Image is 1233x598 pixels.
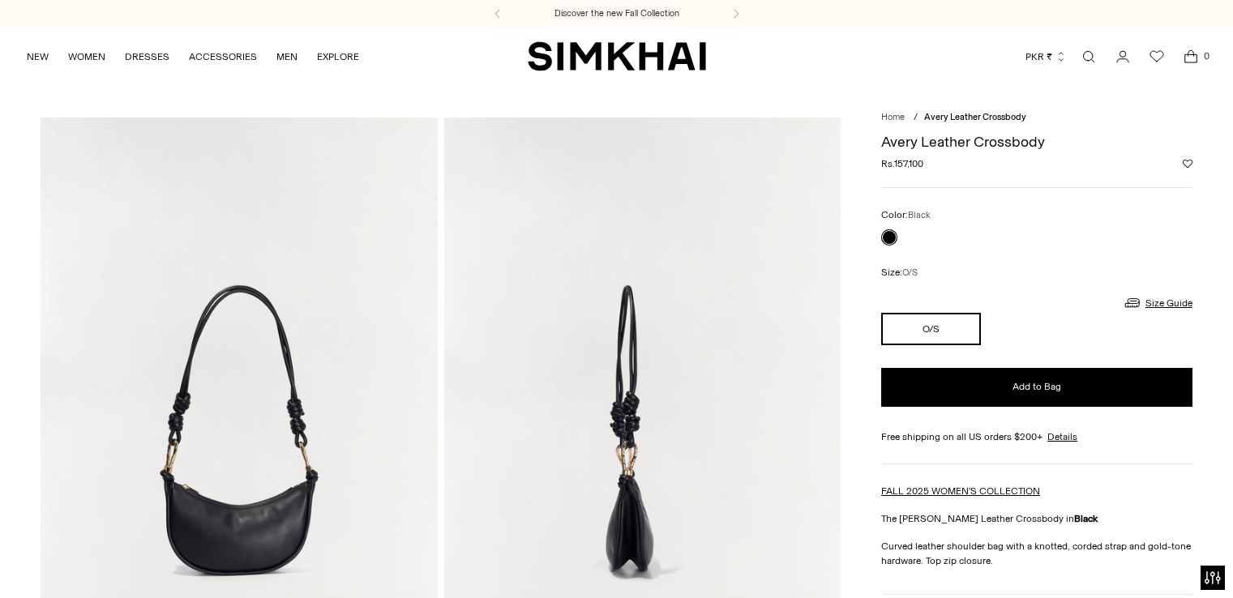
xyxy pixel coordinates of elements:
[528,41,706,72] a: SIMKHAI
[1175,41,1207,73] a: Open cart modal
[189,39,257,75] a: ACCESSORIES
[68,39,105,75] a: WOMEN
[881,111,1192,125] nav: breadcrumbs
[881,368,1192,407] button: Add to Bag
[881,539,1192,568] p: Curved leather shoulder bag with a knotted, corded strap and gold-tone hardware. Top zip closure.
[914,111,918,125] div: /
[1107,41,1139,73] a: Go to the account page
[1199,49,1214,63] span: 0
[924,112,1026,122] span: Avery Leather Crossbody
[1183,159,1192,169] button: Add to Wishlist
[1123,293,1192,313] a: Size Guide
[881,313,981,345] button: O/S
[554,7,679,20] a: Discover the new Fall Collection
[317,39,359,75] a: EXPLORE
[1074,513,1098,524] strong: Black
[125,39,169,75] a: DRESSES
[902,267,918,278] span: O/S
[27,39,49,75] a: NEW
[881,429,1192,444] div: Free shipping on all US orders $200+
[1013,380,1061,394] span: Add to Bag
[881,135,1192,149] h1: Avery Leather Crossbody
[881,207,931,223] label: Color:
[276,39,298,75] a: MEN
[881,265,918,280] label: Size:
[1025,39,1067,75] button: PKR ₨
[881,485,1040,497] a: FALL 2025 WOMEN'S COLLECTION
[881,112,905,122] a: Home
[908,210,931,220] span: Black
[1141,41,1173,73] a: Wishlist
[1072,41,1105,73] a: Open search modal
[881,511,1192,526] p: The [PERSON_NAME] Leather Crossbody in
[881,156,923,171] span: Rs.157,100
[1047,429,1077,444] a: Details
